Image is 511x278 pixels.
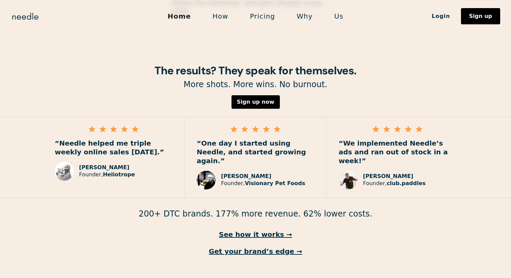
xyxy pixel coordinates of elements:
[239,9,286,23] a: Pricing
[469,14,492,19] div: Sign up
[221,173,271,179] strong: [PERSON_NAME]
[461,8,500,24] a: Sign up
[79,171,135,178] p: Founder,
[286,9,323,23] a: Why
[323,9,354,23] a: Us
[237,99,274,105] div: Sign up now
[157,9,202,23] a: Home
[221,180,305,187] p: Founder,
[339,139,456,165] p: “We implemented Needle’s ads and ran out of stock in a week!”
[55,139,172,156] p: “Needle helped me triple weekly online sales [DATE].”
[197,139,314,165] p: “One day I started using Needle, and started growing again.”
[245,180,305,186] strong: Visionary Pet Foods
[103,171,135,178] strong: Heliotrope
[79,164,129,171] strong: [PERSON_NAME]
[232,95,280,109] a: Sign up now
[387,180,425,186] strong: club.paddles
[154,64,356,78] strong: The results? They speak for themselves.
[363,180,425,187] p: Founder,
[363,173,413,179] strong: [PERSON_NAME]
[421,10,461,22] a: Login
[202,9,239,23] a: How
